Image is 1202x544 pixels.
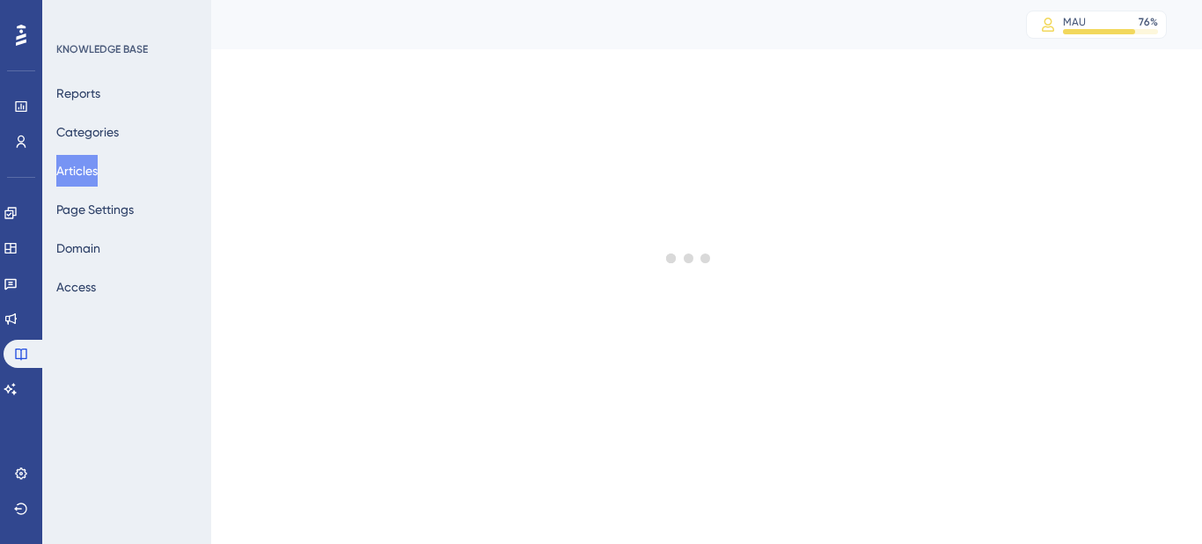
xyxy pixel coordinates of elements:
button: Categories [56,116,119,148]
button: Access [56,271,96,303]
button: Domain [56,232,100,264]
div: KNOWLEDGE BASE [56,42,148,56]
button: Reports [56,77,100,109]
div: MAU [1063,15,1086,29]
button: Page Settings [56,194,134,225]
button: Articles [56,155,98,187]
div: 76 % [1139,15,1158,29]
